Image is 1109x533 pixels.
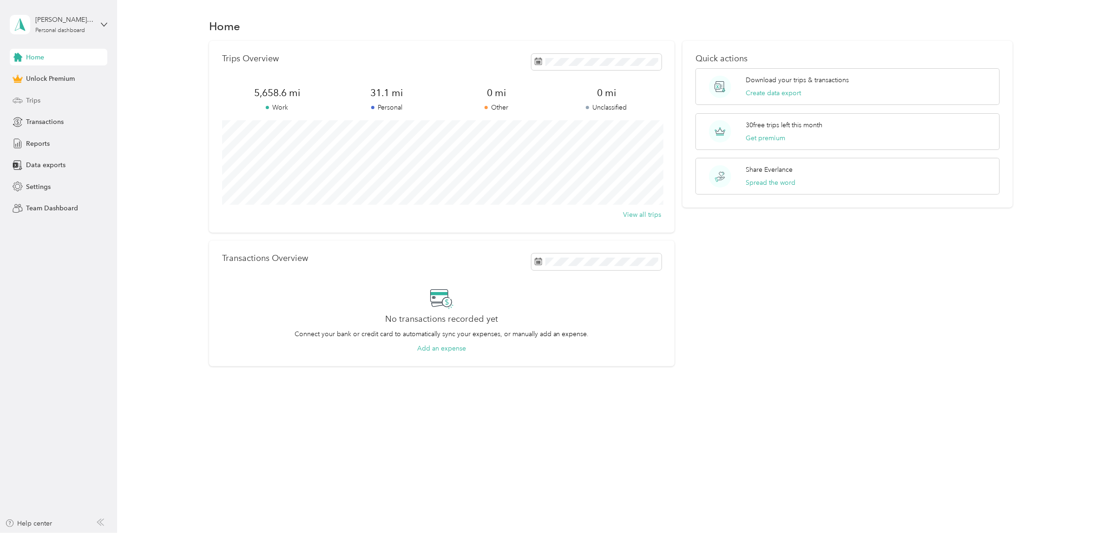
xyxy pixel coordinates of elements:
span: Transactions [26,117,64,127]
h2: No transactions recorded yet [385,314,498,324]
iframe: Everlance-gr Chat Button Frame [1057,481,1109,533]
p: Share Everlance [746,165,793,175]
button: Create data export [746,88,801,98]
div: [PERSON_NAME][EMAIL_ADDRESS][PERSON_NAME][DOMAIN_NAME] [35,15,93,25]
span: Data exports [26,160,66,170]
span: 0 mi [551,86,661,99]
span: Trips [26,96,40,105]
p: Other [442,103,551,112]
p: Download your trips & transactions [746,75,849,85]
p: Work [222,103,332,112]
p: Unclassified [551,103,661,112]
span: Settings [26,182,51,192]
span: Home [26,52,44,62]
span: 31.1 mi [332,86,441,99]
span: Team Dashboard [26,203,78,213]
button: Add an expense [417,344,466,353]
p: Transactions Overview [222,253,308,263]
p: Personal [332,103,441,112]
span: 5,658.6 mi [222,86,332,99]
button: View all trips [623,210,662,220]
span: Reports [26,139,50,149]
button: Get premium [746,133,786,143]
h1: Home [209,21,240,31]
div: Personal dashboard [35,28,85,33]
p: 30 free trips left this month [746,120,823,130]
span: 0 mi [442,86,551,99]
p: Quick actions [696,54,999,64]
span: Unlock Premium [26,74,75,84]
p: Connect your bank or credit card to automatically sync your expenses, or manually add an expense. [295,329,589,339]
p: Trips Overview [222,54,279,64]
button: Spread the word [746,178,796,188]
button: Help center [5,519,52,528]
